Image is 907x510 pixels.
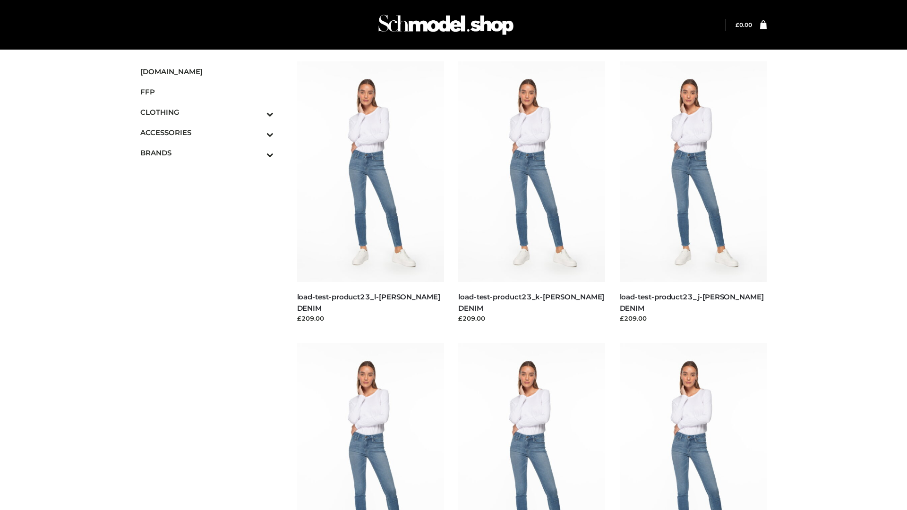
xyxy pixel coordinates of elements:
span: BRANDS [140,147,274,158]
a: FFP [140,82,274,102]
img: Schmodel Admin 964 [375,6,517,43]
span: [DOMAIN_NAME] [140,66,274,77]
button: Toggle Submenu [240,143,274,163]
a: load-test-product23_j-[PERSON_NAME] DENIM [620,292,764,312]
a: CLOTHINGToggle Submenu [140,102,274,122]
span: FFP [140,86,274,97]
div: £209.00 [458,314,606,323]
button: Toggle Submenu [240,102,274,122]
a: load-test-product23_l-[PERSON_NAME] DENIM [297,292,440,312]
a: ACCESSORIESToggle Submenu [140,122,274,143]
bdi: 0.00 [736,21,752,28]
a: £0.00 [736,21,752,28]
span: ACCESSORIES [140,127,274,138]
a: load-test-product23_k-[PERSON_NAME] DENIM [458,292,604,312]
button: Toggle Submenu [240,122,274,143]
a: BRANDSToggle Submenu [140,143,274,163]
span: CLOTHING [140,107,274,118]
a: [DOMAIN_NAME] [140,61,274,82]
span: £ [736,21,739,28]
div: £209.00 [297,314,445,323]
div: £209.00 [620,314,767,323]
